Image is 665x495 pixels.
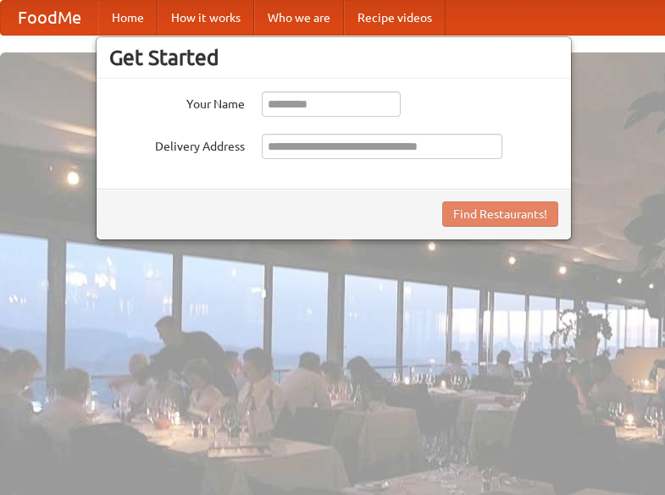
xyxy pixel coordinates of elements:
[344,1,446,35] a: Recipe videos
[98,1,158,35] a: Home
[254,1,344,35] a: Who we are
[158,1,254,35] a: How it works
[109,91,245,113] label: Your Name
[1,1,98,35] a: FoodMe
[442,201,558,227] button: Find Restaurants!
[109,134,245,155] label: Delivery Address
[109,45,558,70] h3: Get Started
